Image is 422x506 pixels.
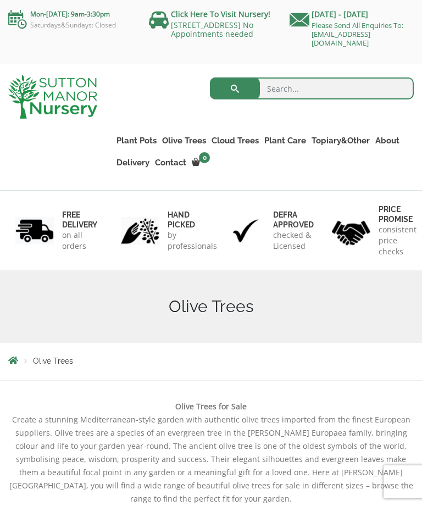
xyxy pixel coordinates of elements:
a: Contact [152,155,189,170]
p: [DATE] - [DATE] [290,8,414,21]
h6: FREE DELIVERY [62,210,97,230]
nav: Breadcrumbs [8,355,414,368]
img: 4.jpg [332,214,370,247]
img: logo [8,75,97,119]
a: Plant Pots [114,133,159,148]
p: Saturdays&Sundays: Closed [8,21,132,30]
b: Olive Trees for Sale [175,401,247,412]
a: Topiary&Other [309,133,373,148]
img: 1.jpg [15,217,54,245]
a: Click Here To Visit Nursery! [171,9,270,19]
p: Mon-[DATE]: 9am-3:30pm [8,8,132,21]
a: Cloud Trees [209,133,262,148]
h6: Defra approved [273,210,314,230]
a: Plant Care [262,133,309,148]
p: by professionals [168,230,217,252]
h6: Price promise [379,204,417,224]
img: 3.jpg [226,217,265,245]
p: on all orders [62,230,97,252]
p: checked & Licensed [273,230,314,252]
a: Delivery [114,155,152,170]
span: 0 [199,152,210,163]
img: 2.jpg [121,217,159,245]
h1: Olive Trees [8,297,414,316]
input: Search... [210,77,414,99]
a: About [373,133,402,148]
a: Please Send All Enquiries To: [EMAIL_ADDRESS][DOMAIN_NAME] [312,20,403,48]
a: Olive Trees [159,133,209,148]
span: Olive Trees [33,357,73,365]
h6: hand picked [168,210,217,230]
a: [STREET_ADDRESS] No Appointments needed [171,20,253,39]
p: consistent price checks [379,224,417,257]
a: 0 [189,155,213,170]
